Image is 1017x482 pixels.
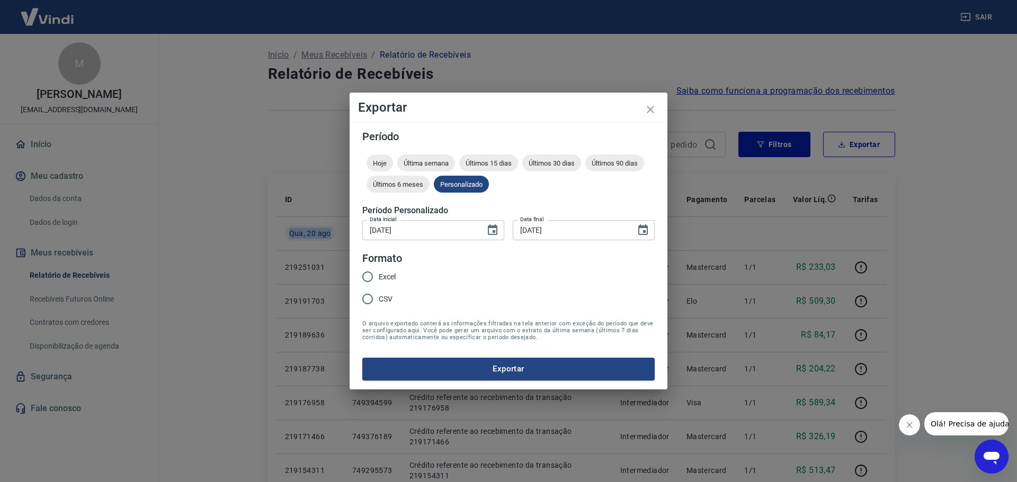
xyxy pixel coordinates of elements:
button: close [638,97,663,122]
span: Hoje [367,159,393,167]
h4: Exportar [358,101,659,114]
iframe: Mensagem da empresa [924,412,1009,435]
input: DD/MM/YYYY [362,220,478,240]
div: Personalizado [434,176,489,193]
div: Últimos 90 dias [585,154,644,171]
input: DD/MM/YYYY [513,220,628,240]
span: Olá! Precisa de ajuda? [6,7,89,16]
span: CSV [379,294,392,305]
div: Últimos 15 dias [459,154,518,171]
span: O arquivo exportado conterá as informações filtradas na tela anterior com exceção do período que ... [362,320,655,341]
div: Última semana [397,154,455,171]
div: Últimos 30 dias [522,154,581,171]
h5: Período [362,131,655,142]
div: Hoje [367,154,393,171]
span: Excel [379,271,396,283]
span: Última semana [397,159,455,167]
button: Choose date, selected date is 20 de ago de 2025 [632,220,654,241]
iframe: Botão para abrir a janela de mensagens [975,440,1009,474]
h5: Período Personalizado [362,205,655,216]
button: Exportar [362,358,655,380]
span: Últimos 15 dias [459,159,518,167]
button: Choose date, selected date is 20 de ago de 2025 [482,220,503,241]
label: Data inicial [370,215,397,223]
span: Últimos 6 meses [367,180,430,188]
span: Últimos 30 dias [522,159,581,167]
label: Data final [520,215,544,223]
iframe: Fechar mensagem [899,414,920,435]
span: Personalizado [434,180,489,188]
div: Últimos 6 meses [367,176,430,193]
legend: Formato [362,251,402,266]
span: Últimos 90 dias [585,159,644,167]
